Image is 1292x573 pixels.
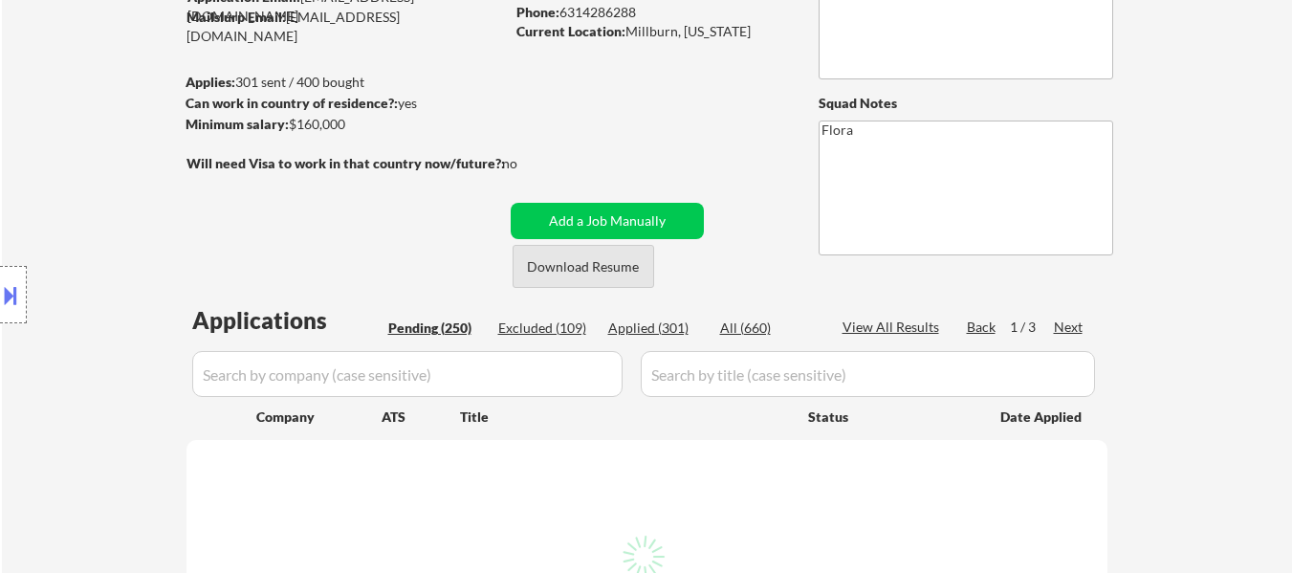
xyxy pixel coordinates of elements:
[498,319,594,338] div: Excluded (109)
[516,23,625,39] strong: Current Location:
[1000,408,1084,427] div: Date Applied
[186,116,289,132] strong: Minimum salary:
[192,351,623,397] input: Search by company (case sensitive)
[808,399,973,433] div: Status
[1054,318,1084,337] div: Next
[186,73,504,92] div: 301 sent / 400 bought
[608,319,704,338] div: Applied (301)
[186,95,398,111] strong: Can work in country of residence?:
[843,318,945,337] div: View All Results
[186,155,505,171] strong: Will need Visa to work in that country now/future?:
[516,22,787,41] div: Millburn, [US_STATE]
[186,9,286,25] strong: Mailslurp Email:
[513,245,654,288] button: Download Resume
[186,94,498,113] div: yes
[516,4,559,20] strong: Phone:
[186,8,504,45] div: [EMAIL_ADDRESS][DOMAIN_NAME]
[641,351,1095,397] input: Search by title (case sensitive)
[819,94,1113,113] div: Squad Notes
[186,74,235,90] strong: Applies:
[1010,318,1054,337] div: 1 / 3
[460,408,790,427] div: Title
[511,203,704,239] button: Add a Job Manually
[382,408,460,427] div: ATS
[502,154,557,173] div: no
[516,3,787,22] div: 6314286288
[388,319,484,338] div: Pending (250)
[967,318,997,337] div: Back
[720,319,816,338] div: All (660)
[186,115,504,134] div: $160,000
